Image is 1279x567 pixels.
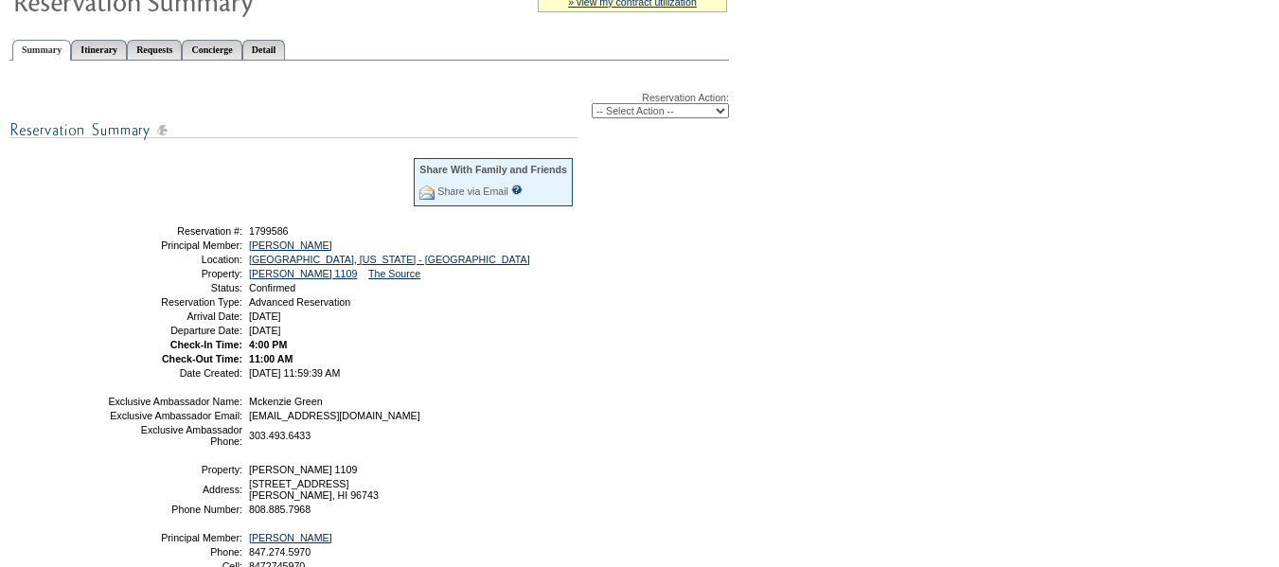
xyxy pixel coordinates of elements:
[249,430,311,441] span: 303.493.6433
[249,310,281,322] span: [DATE]
[368,268,420,279] a: The Source
[107,396,242,407] td: Exclusive Ambassador Name:
[107,504,242,515] td: Phone Number:
[107,310,242,322] td: Arrival Date:
[107,268,242,279] td: Property:
[249,532,332,543] a: [PERSON_NAME]
[249,296,350,308] span: Advanced Reservation
[249,339,287,350] span: 4:00 PM
[107,254,242,265] td: Location:
[249,325,281,336] span: [DATE]
[107,296,242,308] td: Reservation Type:
[9,118,577,142] img: subTtlResSummary.gif
[249,225,289,237] span: 1799586
[127,40,182,60] a: Requests
[249,268,357,279] a: [PERSON_NAME] 1109
[107,532,242,543] td: Principal Member:
[249,464,357,475] span: [PERSON_NAME] 1109
[107,424,242,447] td: Exclusive Ambassador Phone:
[249,478,379,501] span: [STREET_ADDRESS] [PERSON_NAME], HI 96743
[249,410,420,421] span: [EMAIL_ADDRESS][DOMAIN_NAME]
[419,164,567,175] div: Share With Family and Friends
[249,367,340,379] span: [DATE] 11:59:39 AM
[249,504,311,515] span: 808.885.7968
[107,464,242,475] td: Property:
[71,40,127,60] a: Itinerary
[12,40,71,61] a: Summary
[170,339,242,350] strong: Check-In Time:
[511,185,523,195] input: What is this?
[242,40,286,60] a: Detail
[107,225,242,237] td: Reservation #:
[249,239,332,251] a: [PERSON_NAME]
[107,367,242,379] td: Date Created:
[107,410,242,421] td: Exclusive Ambassador Email:
[107,325,242,336] td: Departure Date:
[249,353,293,364] span: 11:00 AM
[249,546,311,558] span: 847.274.5970
[249,282,295,293] span: Confirmed
[9,92,729,118] div: Reservation Action:
[107,546,242,558] td: Phone:
[107,282,242,293] td: Status:
[182,40,241,60] a: Concierge
[249,254,530,265] a: [GEOGRAPHIC_DATA], [US_STATE] - [GEOGRAPHIC_DATA]
[437,186,508,197] a: Share via Email
[107,478,242,501] td: Address:
[107,239,242,251] td: Principal Member:
[162,353,242,364] strong: Check-Out Time:
[249,396,323,407] span: Mckenzie Green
